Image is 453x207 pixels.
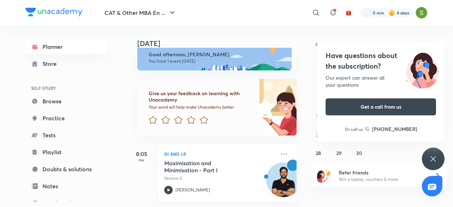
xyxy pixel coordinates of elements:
button: September 7, 2025 [313,92,324,103]
p: [PERSON_NAME] [176,187,210,193]
img: feedback_image [230,79,297,136]
button: September 14, 2025 [313,110,324,122]
p: Or call us [345,126,363,132]
button: Get a call from us [326,98,436,115]
a: Planner [25,40,108,54]
img: avatar [345,10,352,16]
abbr: September 28, 2025 [316,150,321,156]
img: afternoon [137,45,292,70]
abbr: September 21, 2025 [316,131,321,138]
div: Our expert can answer all your questions [326,74,436,88]
a: Browse [25,94,108,108]
h6: Good afternoon, [PERSON_NAME] [149,51,285,58]
h5: 8:05 [127,150,156,158]
img: referral [317,168,331,183]
abbr: September 30, 2025 [356,150,362,156]
h5: Maximisation and Minimisation - Part I [164,160,252,174]
img: ttu_illustration_new.svg [400,50,445,88]
button: September 28, 2025 [313,147,324,159]
img: Company Logo [25,8,82,16]
abbr: September 14, 2025 [316,113,321,120]
a: [PHONE_NUMBER] [365,125,417,133]
h4: Have questions about the subscription? [326,50,436,71]
button: [DATE] [321,40,437,50]
p: PM [127,158,156,162]
a: Doubts & solutions [25,162,108,176]
a: Company Logo [25,8,82,18]
img: streak [388,9,395,16]
p: You have 1 event [DATE] [149,58,285,64]
p: Win a laptop, vouchers & more [339,176,426,183]
a: Tests [25,128,108,142]
abbr: September 29, 2025 [336,150,342,156]
a: Playlist [25,145,108,159]
img: Samridhi Vij [415,7,428,19]
button: CAT & Other MBA En ... [100,6,181,20]
p: Session 2 [164,175,275,182]
img: Avatar [266,166,300,200]
h6: Give us your feedback on learning with Unacademy [149,90,252,103]
p: Your word will help make Unacademy better [149,104,252,110]
p: DI and LR [164,150,275,158]
div: Store [42,59,61,68]
h6: SELF STUDY [25,82,108,94]
h6: Refer friends [339,169,426,176]
a: Store [25,57,108,71]
span: [DATE] [368,40,391,50]
button: September 21, 2025 [313,129,324,140]
button: September 29, 2025 [333,147,344,159]
h6: [PHONE_NUMBER] [372,125,417,133]
button: September 30, 2025 [354,147,365,159]
a: Practice [25,111,108,125]
h4: [DATE] [137,39,304,48]
a: Notes [25,179,108,193]
button: avatar [343,7,354,18]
